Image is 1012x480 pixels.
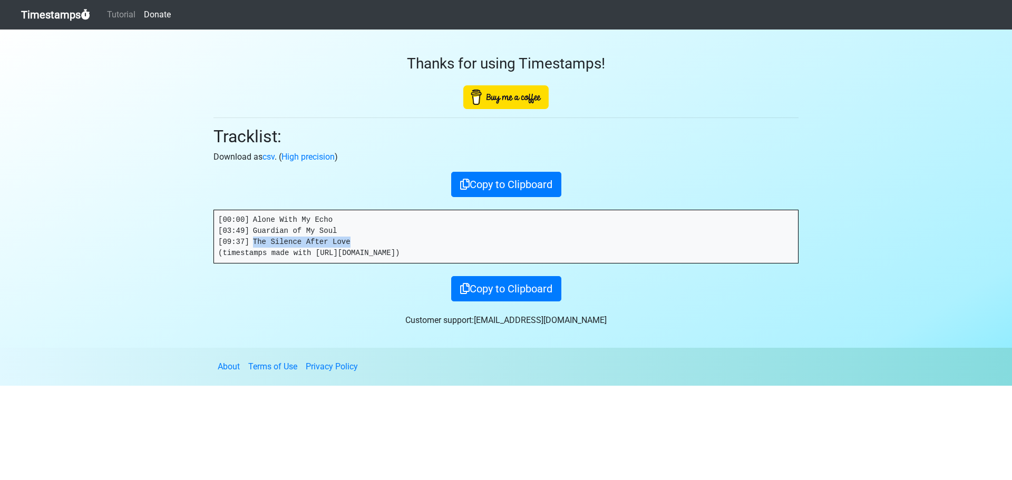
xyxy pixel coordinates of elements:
button: Copy to Clipboard [451,276,561,301]
a: Donate [140,4,175,25]
p: Download as . ( ) [213,151,799,163]
pre: [00:00] Alone With My Echo [03:49] Guardian of My Soul [09:37] The Silence After Love (timestamps... [214,210,798,263]
a: csv [262,152,275,162]
a: About [218,361,240,371]
a: Tutorial [103,4,140,25]
a: Timestamps [21,4,90,25]
h2: Tracklist: [213,126,799,146]
a: High precision [281,152,335,162]
a: Privacy Policy [306,361,358,371]
h3: Thanks for using Timestamps! [213,55,799,73]
a: Terms of Use [248,361,297,371]
img: Buy Me A Coffee [463,85,549,109]
button: Copy to Clipboard [451,172,561,197]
